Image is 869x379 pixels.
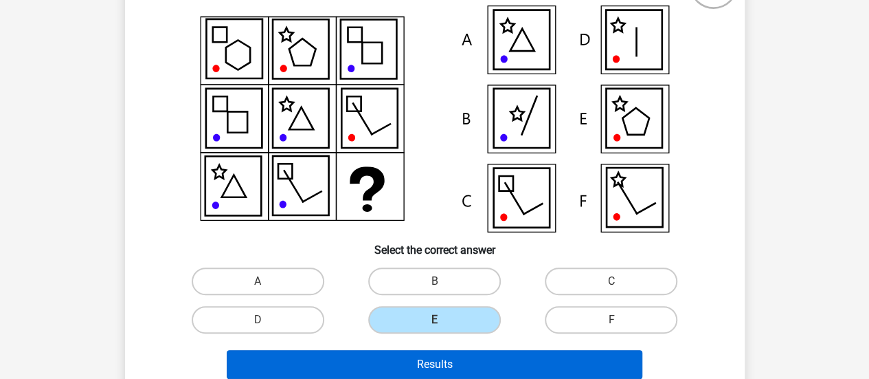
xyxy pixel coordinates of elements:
label: D [192,306,324,334]
label: C [545,268,677,295]
button: Results [227,350,642,379]
label: F [545,306,677,334]
h6: Select the correct answer [147,232,723,257]
label: E [368,306,501,334]
label: A [192,268,324,295]
label: B [368,268,501,295]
